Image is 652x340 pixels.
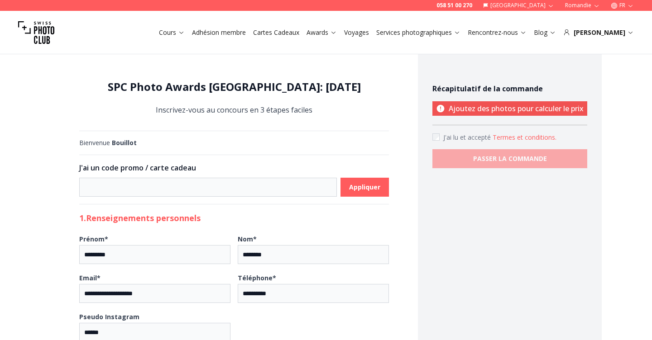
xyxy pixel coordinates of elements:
b: Email * [79,274,101,282]
a: Adhésion membre [192,28,246,37]
button: Adhésion membre [188,26,249,39]
a: Voyages [344,28,369,37]
a: Services photographiques [376,28,460,37]
img: Swiss photo club [18,14,54,51]
div: Bienvenue [79,138,389,147]
button: Blog [530,26,560,39]
h2: 1. Renseignements personnels [79,212,389,224]
b: Pseudo Instagram [79,312,139,321]
input: Prénom* [79,245,230,264]
button: Cartes Cadeaux [249,26,303,39]
a: Blog [534,28,556,37]
button: PASSER LA COMMANDE [432,149,587,168]
input: Téléphone* [238,284,389,303]
button: Accept termsJ'ai lu et accepté [493,133,556,142]
a: Cartes Cadeaux [253,28,299,37]
a: Awards [307,28,337,37]
button: Voyages [340,26,373,39]
h3: J'ai un code promo / carte cadeau [79,162,389,173]
button: Cours [155,26,188,39]
h4: Récapitulatif de la commande [432,83,587,94]
span: J'ai lu et accepté [443,133,493,142]
div: [PERSON_NAME] [563,28,634,37]
button: Rencontrez-nous [464,26,530,39]
a: Rencontrez-nous [468,28,527,37]
a: 058 51 00 270 [436,2,472,9]
b: PASSER LA COMMANDE [473,154,547,163]
b: Bouillot [112,138,137,147]
input: Accept terms [432,133,440,141]
p: Ajoutez des photos pour calculer le prix [432,101,587,116]
a: Cours [159,28,185,37]
button: Services photographiques [373,26,464,39]
b: Appliquer [349,183,380,192]
h1: SPC Photo Awards [GEOGRAPHIC_DATA]: [DATE] [79,80,389,94]
b: Nom * [238,235,257,243]
input: Email* [79,284,230,303]
button: Awards [303,26,340,39]
b: Téléphone * [238,274,276,282]
button: Appliquer [340,178,389,197]
b: Prénom * [79,235,108,243]
div: Inscrivez-vous au concours en 3 étapes faciles [79,80,389,116]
